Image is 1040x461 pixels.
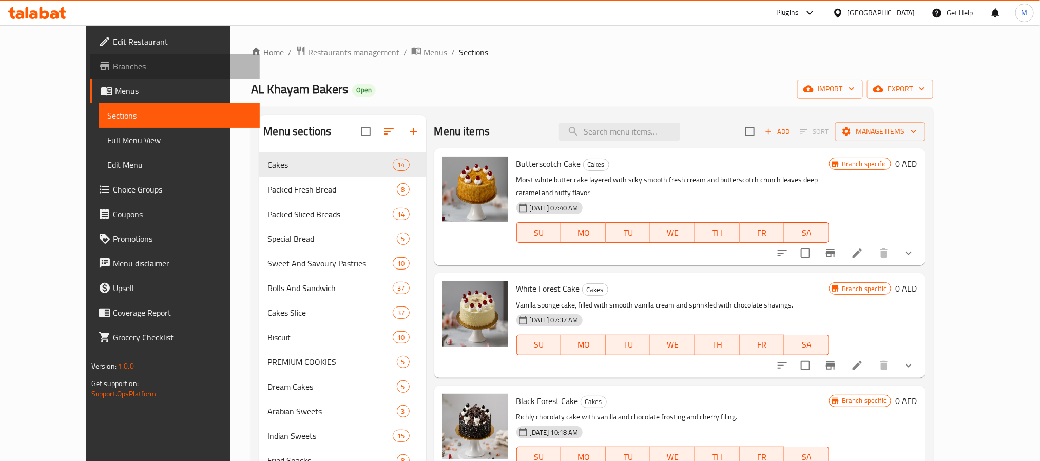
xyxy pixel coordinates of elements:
[397,357,409,367] span: 5
[393,259,409,268] span: 10
[90,300,260,325] a: Coverage Report
[770,353,795,378] button: sort-choices
[267,183,396,196] span: Packed Fresh Bread
[403,46,407,59] li: /
[259,350,426,374] div: PREMIUM COOKIES5
[516,299,829,312] p: Vanilla sponge cake, filled with smooth vanilla cream and sprinkled with chocolate shavings.
[699,337,736,352] span: TH
[895,157,917,171] h6: 0 AED
[393,333,409,342] span: 10
[843,125,917,138] span: Manage items
[251,46,284,59] a: Home
[393,257,409,270] div: items
[267,282,393,294] div: Rolls And Sandwich
[397,382,409,392] span: 5
[259,300,426,325] div: Cakes Slice37
[352,84,376,97] div: Open
[267,380,396,393] span: Dream Cakes
[267,257,393,270] span: Sweet And Savoury Pastries
[805,83,855,95] span: import
[740,335,784,355] button: FR
[90,29,260,54] a: Edit Restaurant
[113,306,252,319] span: Coverage Report
[744,337,780,352] span: FR
[902,247,915,259] svg: Show Choices
[606,335,650,355] button: TU
[393,209,409,219] span: 14
[516,281,580,296] span: White Forest Cake
[739,121,761,142] span: Select section
[818,353,843,378] button: Branch-specific-item
[559,123,680,141] input: search
[835,122,925,141] button: Manage items
[90,54,260,79] a: Branches
[610,337,646,352] span: TU
[267,306,393,319] span: Cakes Slice
[516,411,829,424] p: Richly chocolaty cake with vanilla and chocolate frosting and cherry filing.
[259,202,426,226] div: Packed Sliced Breads14
[654,337,691,352] span: WE
[259,276,426,300] div: Rolls And Sandwich37
[902,359,915,372] svg: Show Choices
[107,159,252,171] span: Edit Menu
[355,121,377,142] span: Select all sections
[296,46,399,59] a: Restaurants management
[393,283,409,293] span: 37
[459,46,488,59] span: Sections
[521,337,557,352] span: SU
[393,430,409,442] div: items
[107,109,252,122] span: Sections
[744,225,780,240] span: FR
[516,156,581,171] span: Butterscotch Cake
[610,225,646,240] span: TU
[99,103,260,128] a: Sections
[259,424,426,448] div: Indian Sweets15
[896,353,921,378] button: show more
[761,124,794,140] span: Add item
[267,208,393,220] div: Packed Sliced Breads
[267,331,393,343] span: Biscuit
[654,225,691,240] span: WE
[99,152,260,177] a: Edit Menu
[393,308,409,318] span: 37
[259,177,426,202] div: Packed Fresh Bread8
[794,124,835,140] span: Select section first
[583,159,609,171] div: Cakes
[442,394,508,459] img: Black Forest Cake
[267,430,393,442] div: Indian Sweets
[838,284,891,294] span: Branch specific
[91,377,139,390] span: Get support on:
[584,159,609,170] span: Cakes
[113,60,252,72] span: Branches
[606,222,650,243] button: TU
[423,46,447,59] span: Menus
[565,337,602,352] span: MO
[442,157,508,222] img: Butterscotch Cake
[583,284,608,296] span: Cakes
[818,241,843,265] button: Branch-specific-item
[352,86,376,94] span: Open
[582,283,608,296] div: Cakes
[788,337,825,352] span: SA
[308,46,399,59] span: Restaurants management
[851,247,863,259] a: Edit menu item
[259,325,426,350] div: Biscuit10
[393,331,409,343] div: items
[115,85,252,97] span: Menus
[784,222,829,243] button: SA
[761,124,794,140] button: Add
[90,276,260,300] a: Upsell
[99,128,260,152] a: Full Menu View
[581,396,607,408] div: Cakes
[90,251,260,276] a: Menu disclaimer
[267,405,396,417] div: Arabian Sweets
[434,124,490,139] h2: Menu items
[526,315,583,325] span: [DATE] 07:37 AM
[251,46,933,59] nav: breadcrumb
[113,233,252,245] span: Promotions
[397,356,410,368] div: items
[896,241,921,265] button: show more
[397,233,410,245] div: items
